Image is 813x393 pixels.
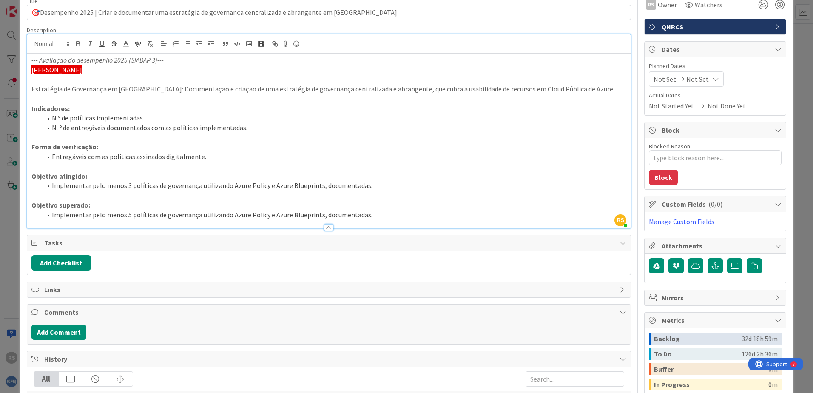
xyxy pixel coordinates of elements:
[31,255,91,271] button: Add Checklist
[649,217,714,226] a: Manage Custom Fields
[31,84,626,94] p: Estratégia de Governança em [GEOGRAPHIC_DATA]: Documentação e criação de uma estratégia de govern...
[42,123,626,133] li: N. º de entregáveis documentados com as políticas implementadas.
[649,170,678,185] button: Block
[31,104,70,113] strong: Indicadores:
[742,348,778,360] div: 126d 2h 36m
[662,125,770,135] span: Block
[44,285,615,295] span: Links
[31,56,164,64] em: --- Avaliação do desempenho 2025 (SIADAP 3)---
[686,74,709,84] span: Not Set
[662,293,770,303] span: Mirrors
[662,22,770,32] span: QNRCS
[708,101,746,111] span: Not Done Yet
[654,379,768,390] div: In Progress
[34,372,59,386] div: All
[27,5,631,20] input: type card name here...
[44,3,46,10] div: 7
[526,371,624,387] input: Search...
[42,210,626,220] li: Implementar pelo menos 5 políticas de governança utilizando Azure Policy e Azure Blueprints, docu...
[44,354,615,364] span: History
[654,363,768,375] div: Buffer
[662,241,770,251] span: Attachments
[614,214,626,226] span: RS
[42,181,626,191] li: Implementar pelo menos 3 políticas de governança utilizando Azure Policy e Azure Blueprints, docu...
[768,379,778,390] div: 0m
[662,199,770,209] span: Custom Fields
[654,333,742,345] div: Backlog
[654,74,676,84] span: Not Set
[44,238,615,248] span: Tasks
[18,1,39,11] span: Support
[649,62,782,71] span: Planned Dates
[42,113,626,123] li: N.º de políticas implementadas.
[31,65,82,74] span: [PERSON_NAME]
[654,348,742,360] div: To Do
[44,307,615,317] span: Comments
[708,200,722,208] span: ( 0/0 )
[649,91,782,100] span: Actual Dates
[42,152,626,162] li: Entregáveis com as políticas assinados digitalmente.
[31,172,87,180] strong: Objetivo atingido:
[27,26,56,34] span: Description
[31,325,86,340] button: Add Comment
[31,201,90,209] strong: Objetivo superado:
[662,44,770,54] span: Dates
[662,315,770,325] span: Metrics
[31,142,98,151] strong: Forma de verificação:
[742,333,778,345] div: 32d 18h 59m
[649,101,694,111] span: Not Started Yet
[649,142,690,150] label: Blocked Reason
